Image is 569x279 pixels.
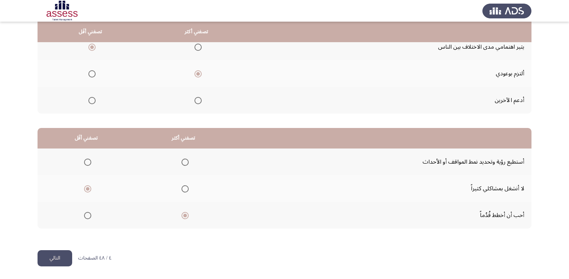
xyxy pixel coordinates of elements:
th: تصفني أكثر [135,128,232,149]
th: تصفني أقَل [38,128,135,149]
mat-radio-group: Select an option [179,209,189,221]
mat-radio-group: Select an option [192,94,202,106]
mat-radio-group: Select an option [86,94,96,106]
mat-radio-group: Select an option [81,182,91,195]
td: أستطيع رؤية وتحديد نمط المواقف أو الأحداث [232,149,531,175]
button: load next page [38,250,72,266]
mat-radio-group: Select an option [192,41,202,53]
td: أدعم الآخرين [250,87,531,114]
th: تصفني أقَل [38,22,144,42]
mat-radio-group: Select an option [192,67,202,80]
th: تصفني أكثر [144,22,250,42]
mat-radio-group: Select an option [179,182,189,195]
mat-radio-group: Select an option [81,209,91,221]
mat-radio-group: Select an option [81,156,91,168]
td: يثير اهتمامي مدى الاختلاف بين الناس [250,34,531,60]
img: Assess Talent Management logo [482,1,531,21]
td: أحب أن أخطط قُدُماً [232,202,531,229]
mat-radio-group: Select an option [86,41,96,53]
mat-radio-group: Select an option [86,67,96,80]
td: لا أنشغل بمشاكلي كثيراً [232,175,531,202]
img: Assessment logo of OCM R1 ASSESS [38,1,87,21]
p: ٤ / ٤٨ الصفحات [78,255,111,261]
td: ألتزم بوعودي [250,60,531,87]
mat-radio-group: Select an option [179,156,189,168]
